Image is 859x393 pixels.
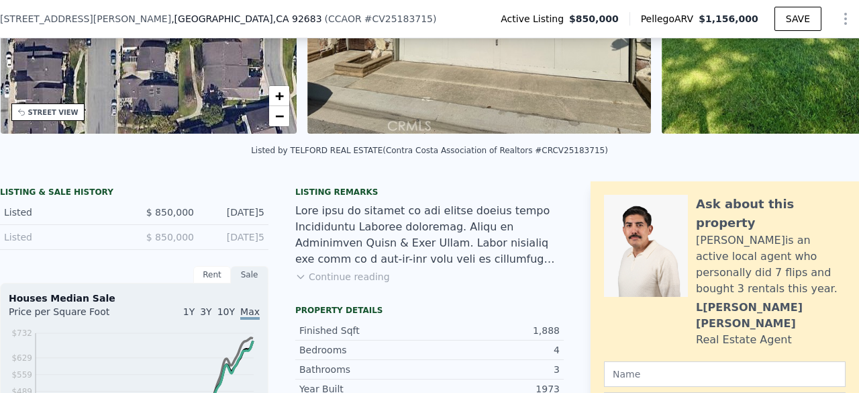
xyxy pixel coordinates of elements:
span: $850,000 [569,12,619,26]
div: [DATE]5 [205,206,264,219]
span: CCAOR [328,13,362,24]
span: + [275,87,284,104]
div: ( ) [325,12,437,26]
div: Real Estate Agent [696,332,792,348]
div: Bathrooms [299,363,429,376]
div: Listed [4,230,123,244]
span: $ 850,000 [146,207,194,218]
tspan: $629 [11,353,32,363]
div: L[PERSON_NAME] [PERSON_NAME] [696,300,846,332]
span: $ 850,000 [146,232,194,243]
a: Zoom in [269,86,289,106]
tspan: $559 [11,370,32,380]
span: Pellego ARV [641,12,699,26]
span: 10Y [217,306,235,317]
span: , CA 92683 [273,13,322,24]
div: Listing remarks [295,187,564,198]
div: [PERSON_NAME]is an active local agent who personally did 7 flips and bought 3 rentals this year. [696,232,846,297]
div: Sale [231,266,268,283]
div: Ask about this property [696,195,846,232]
div: Listed by TELFORD REAL ESTATE (Contra Costa Association of Realtors #CRCV25183715) [251,146,608,155]
div: Price per Square Foot [9,305,134,326]
span: , [GEOGRAPHIC_DATA] [171,12,321,26]
div: [DATE]5 [205,230,264,244]
div: Listed [4,206,123,219]
span: Max [240,306,260,320]
div: Finished Sqft [299,324,429,337]
span: − [275,107,284,124]
input: Name [604,361,846,387]
div: Bedrooms [299,343,429,357]
button: Continue reading [295,270,390,283]
span: Active Listing [501,12,569,26]
div: 3 [429,363,560,376]
div: 4 [429,343,560,357]
tspan: $732 [11,329,32,338]
div: Houses Median Sale [9,292,260,305]
button: Show Options [832,5,859,32]
span: 3Y [200,306,211,317]
div: Lore ipsu do sitamet co adi elitse doeius tempo Incididuntu Laboree doloremag. Aliqu en Adminimve... [295,203,564,267]
div: Property details [295,305,564,316]
button: SAVE [774,7,821,31]
span: # CV25183715 [364,13,433,24]
div: STREET VIEW [28,107,79,118]
div: Rent [193,266,231,283]
span: $1,156,000 [699,13,758,24]
div: 1,888 [429,324,560,337]
span: 1Y [183,306,195,317]
a: Zoom out [269,106,289,126]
